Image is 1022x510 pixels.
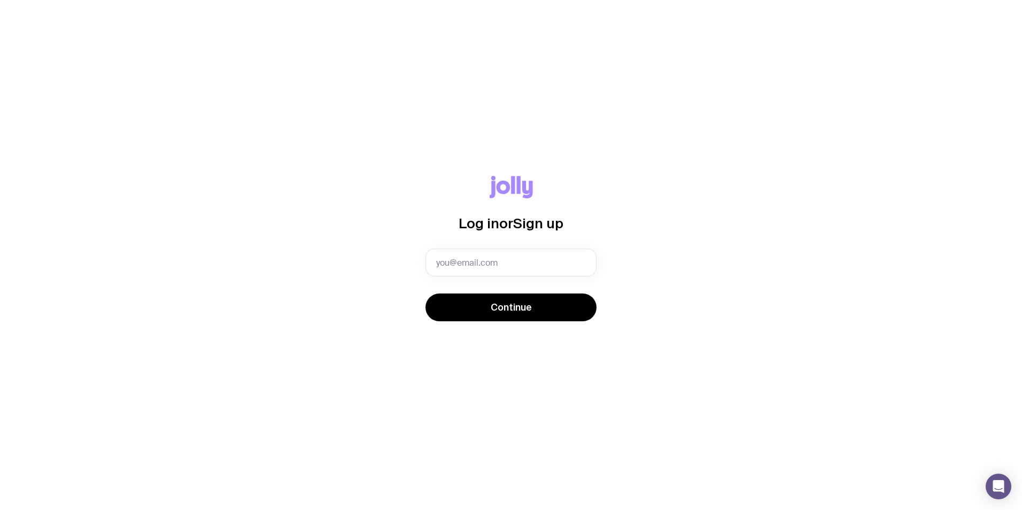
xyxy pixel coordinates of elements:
button: Continue [425,293,597,321]
span: Sign up [513,215,563,231]
div: Open Intercom Messenger [986,474,1011,499]
span: or [499,215,513,231]
input: you@email.com [425,249,597,276]
span: Continue [491,301,532,314]
span: Log in [459,215,499,231]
